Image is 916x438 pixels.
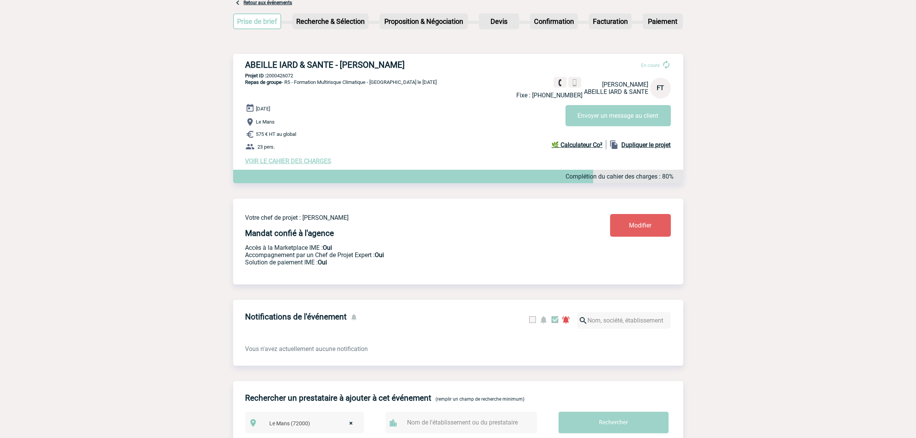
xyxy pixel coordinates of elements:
[233,73,683,79] p: 2000426072
[590,14,631,28] p: Facturation
[266,418,360,429] span: Le Mans (72000)
[405,417,525,428] input: Nom de l'établissement ou du prestataire
[245,79,282,85] span: Repas de groupe
[245,393,432,403] h4: Rechercher un prestataire à ajouter à cet événement
[571,79,578,86] img: portable.png
[318,259,327,266] b: Oui
[480,14,518,28] p: Devis
[245,79,437,85] span: - R5 - Formation Multirisque Climatique - [GEOGRAPHIC_DATA] le [DATE]
[517,92,583,99] p: Fixe : [PHONE_NUMBER]
[245,229,334,238] h4: Mandat confié à l'agence
[245,60,476,70] h3: ABEILLE IARD & SANTE - [PERSON_NAME]
[245,345,368,353] span: Vous n'avez actuellement aucune notification
[256,132,297,137] span: 575 € HT au global
[584,88,649,95] span: ABEILLE IARD & SANTE
[557,79,564,86] img: fixe.png
[245,244,565,251] p: Accès à la Marketplace IME :
[644,14,682,28] p: Paiement
[609,140,619,149] img: file_copy-black-24dp.png
[258,144,275,150] span: 23 pers.
[245,214,565,221] p: Votre chef de projet : [PERSON_NAME]
[293,14,368,28] p: Recherche & Sélection
[245,259,565,266] p: Conformité aux process achat client, Prise en charge de la facturation, Mutualisation de plusieur...
[552,141,603,149] b: 🌿 Calculateur Co²
[531,14,577,28] p: Confirmation
[641,62,660,68] span: En cours
[245,73,267,79] b: Projet ID :
[657,84,664,92] span: FT
[436,396,525,402] span: (remplir un champ de recherche minimum)
[234,14,281,28] p: Prise de brief
[380,14,467,28] p: Proposition & Négociation
[559,412,669,433] input: Rechercher
[349,418,353,429] span: ×
[375,251,384,259] b: Oui
[245,157,332,165] a: VOIR LE CAHIER DES CHARGES
[552,140,606,149] a: 🌿 Calculateur Co²
[256,119,275,125] span: Le Mans
[323,244,332,251] b: Oui
[602,81,649,88] span: [PERSON_NAME]
[622,141,671,149] b: Dupliquer le projet
[629,222,652,229] span: Modifier
[245,312,347,321] h4: Notifications de l'événement
[256,106,270,112] span: [DATE]
[245,251,565,259] p: Prestation payante
[566,105,671,126] button: Envoyer un message au client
